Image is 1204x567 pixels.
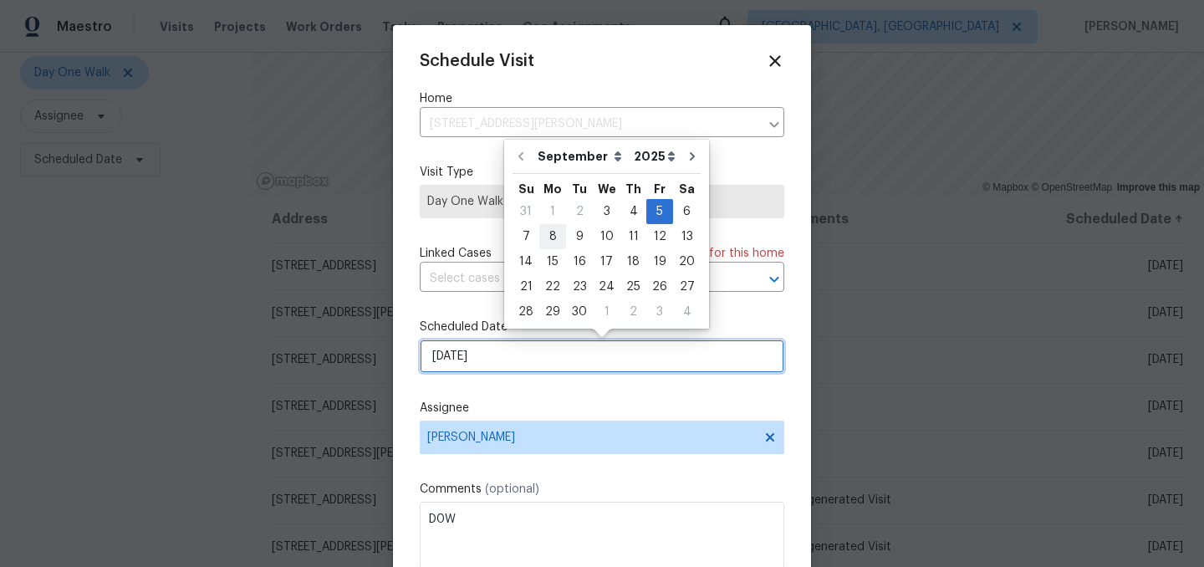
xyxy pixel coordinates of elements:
[593,249,620,274] div: Wed Sep 17 2025
[654,183,666,195] abbr: Friday
[572,183,587,195] abbr: Tuesday
[539,275,566,299] div: 22
[485,483,539,495] span: (optional)
[420,53,534,69] span: Schedule Visit
[673,300,701,324] div: 4
[620,199,646,224] div: Thu Sep 04 2025
[646,250,673,273] div: 19
[566,200,593,223] div: 2
[620,299,646,324] div: Thu Oct 02 2025
[513,200,539,223] div: 31
[620,250,646,273] div: 18
[646,225,673,248] div: 12
[673,224,701,249] div: Sat Sep 13 2025
[513,250,539,273] div: 14
[646,199,673,224] div: Fri Sep 05 2025
[673,200,701,223] div: 6
[593,275,620,299] div: 24
[646,274,673,299] div: Fri Sep 26 2025
[566,299,593,324] div: Tue Sep 30 2025
[427,431,755,444] span: [PERSON_NAME]
[420,319,784,335] label: Scheduled Date
[420,266,737,292] input: Select cases
[566,300,593,324] div: 30
[646,249,673,274] div: Fri Sep 19 2025
[518,183,534,195] abbr: Sunday
[513,199,539,224] div: Sun Aug 31 2025
[593,225,620,248] div: 10
[566,225,593,248] div: 9
[566,224,593,249] div: Tue Sep 09 2025
[543,183,562,195] abbr: Monday
[646,224,673,249] div: Fri Sep 12 2025
[630,144,680,169] select: Year
[508,140,533,173] button: Go to previous month
[673,199,701,224] div: Sat Sep 06 2025
[673,274,701,299] div: Sat Sep 27 2025
[593,224,620,249] div: Wed Sep 10 2025
[513,274,539,299] div: Sun Sep 21 2025
[420,400,784,416] label: Assignee
[420,245,492,262] span: Linked Cases
[539,224,566,249] div: Mon Sep 08 2025
[646,300,673,324] div: 3
[539,249,566,274] div: Mon Sep 15 2025
[620,275,646,299] div: 25
[620,249,646,274] div: Thu Sep 18 2025
[566,274,593,299] div: Tue Sep 23 2025
[539,200,566,223] div: 1
[673,225,701,248] div: 13
[673,275,701,299] div: 27
[420,90,784,107] label: Home
[513,275,539,299] div: 21
[593,274,620,299] div: Wed Sep 24 2025
[420,164,784,181] label: Visit Type
[625,183,641,195] abbr: Thursday
[598,183,616,195] abbr: Wednesday
[620,225,646,248] div: 11
[593,199,620,224] div: Wed Sep 03 2025
[646,275,673,299] div: 26
[620,224,646,249] div: Thu Sep 11 2025
[539,300,566,324] div: 29
[420,111,759,137] input: Enter in an address
[566,275,593,299] div: 23
[566,249,593,274] div: Tue Sep 16 2025
[539,299,566,324] div: Mon Sep 29 2025
[533,144,630,169] select: Month
[539,250,566,273] div: 15
[566,199,593,224] div: Tue Sep 02 2025
[673,299,701,324] div: Sat Oct 04 2025
[620,300,646,324] div: 2
[679,183,695,195] abbr: Saturday
[513,300,539,324] div: 28
[513,249,539,274] div: Sun Sep 14 2025
[763,268,786,291] button: Open
[620,274,646,299] div: Thu Sep 25 2025
[593,299,620,324] div: Wed Oct 01 2025
[620,200,646,223] div: 4
[513,224,539,249] div: Sun Sep 07 2025
[766,52,784,70] span: Close
[593,300,620,324] div: 1
[593,250,620,273] div: 17
[420,340,784,373] input: M/D/YYYY
[539,225,566,248] div: 8
[593,200,620,223] div: 3
[539,274,566,299] div: Mon Sep 22 2025
[513,225,539,248] div: 7
[420,481,784,498] label: Comments
[680,140,705,173] button: Go to next month
[646,299,673,324] div: Fri Oct 03 2025
[539,199,566,224] div: Mon Sep 01 2025
[673,250,701,273] div: 20
[566,250,593,273] div: 16
[673,249,701,274] div: Sat Sep 20 2025
[427,193,777,210] span: Day One Walk
[646,200,673,223] div: 5
[513,299,539,324] div: Sun Sep 28 2025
